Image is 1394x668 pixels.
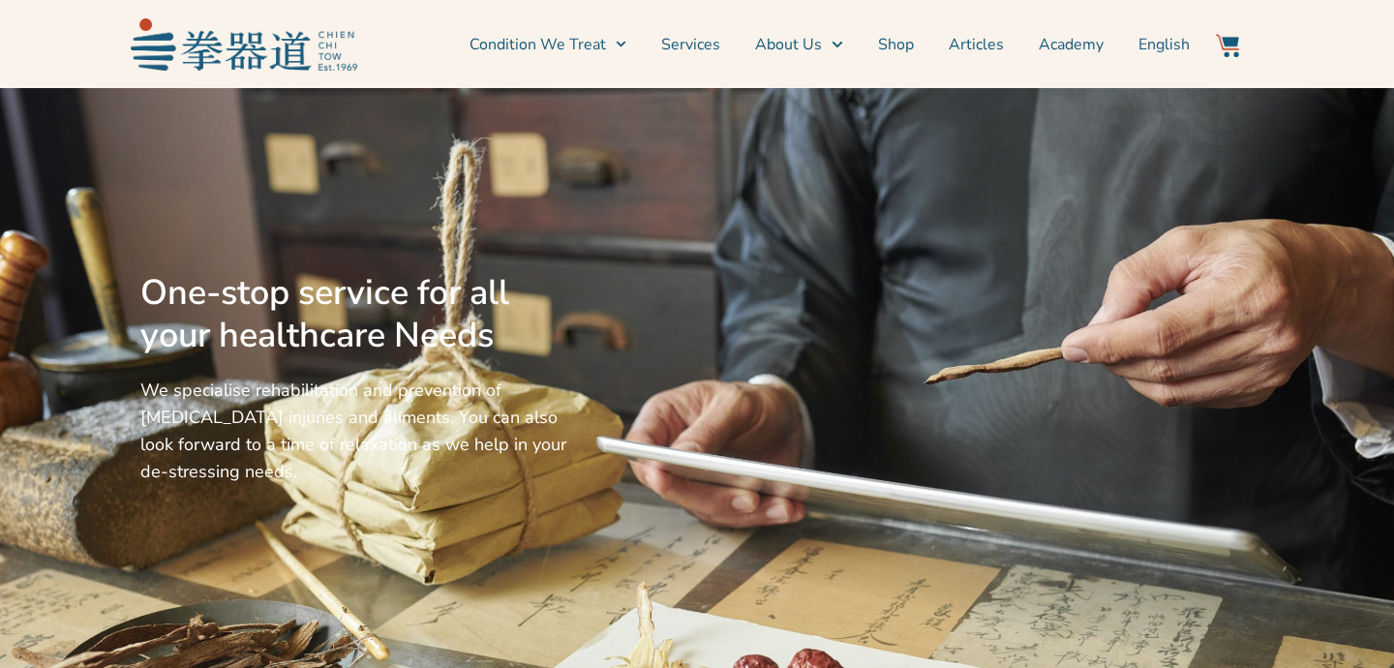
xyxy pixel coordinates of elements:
[1216,34,1239,57] img: Website Icon-03
[470,20,626,69] a: Condition We Treat
[1138,20,1190,69] a: English
[878,20,914,69] a: Shop
[661,20,720,69] a: Services
[140,272,574,357] h2: One-stop service for all your healthcare Needs
[140,377,574,485] p: We specialise rehabilitation and prevention of [MEDICAL_DATA] injuries and aliments. You can also...
[367,20,1190,69] nav: Menu
[1039,20,1104,69] a: Academy
[949,20,1004,69] a: Articles
[1138,33,1190,56] span: English
[755,20,842,69] a: About Us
